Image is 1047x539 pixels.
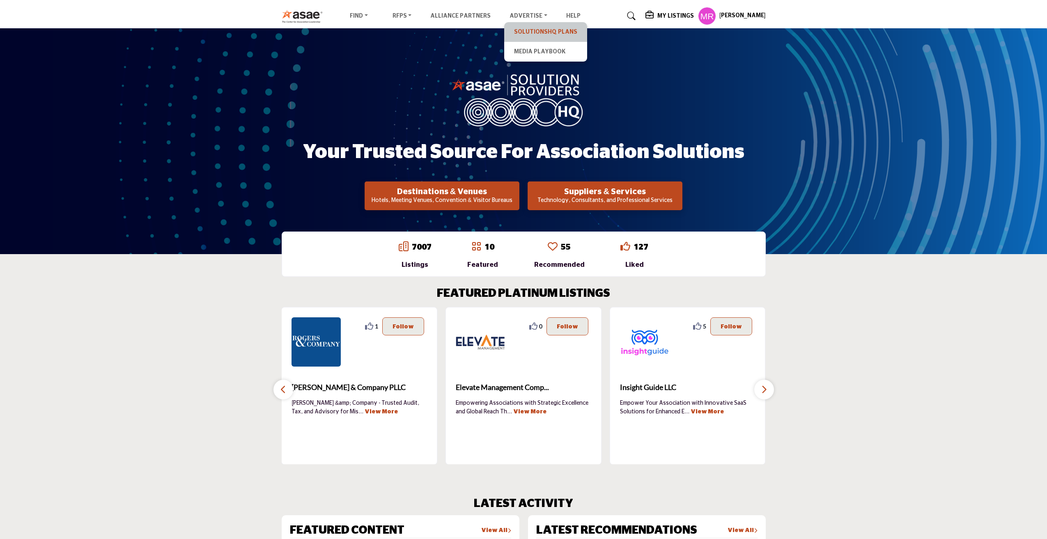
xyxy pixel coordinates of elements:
[530,197,680,205] p: Technology, Consultants, and Professional Services
[508,26,583,38] a: SolutionsHQ Plans
[481,527,511,535] a: View All
[703,322,706,330] span: 5
[467,260,498,270] div: Featured
[507,409,512,415] span: ...
[620,382,755,393] span: Insight Guide LLC
[561,243,571,251] a: 55
[619,9,641,23] a: Search
[471,241,481,253] a: Go to Featured
[534,260,585,270] div: Recommended
[620,376,755,399] a: Insight Guide LLC
[508,46,583,57] a: Media Playbook
[634,243,648,251] a: 127
[365,181,519,210] button: Destinations & Venues Hotels, Meeting Venues, Convention & Visitor Bureaus
[303,140,744,165] h1: Your Trusted Source for Association Solutions
[645,11,694,21] div: My Listings
[528,181,682,210] button: Suppliers & Services Technology, Consultants, and Professional Services
[710,317,752,335] button: Follow
[292,376,427,399] b: Rogers & Company PLLC
[367,187,517,197] h2: Destinations & Venues
[620,241,630,251] i: Go to Liked
[684,409,689,415] span: ...
[292,399,427,415] p: [PERSON_NAME] &amp; Company - Trusted Audit, Tax, and Advisory for Mis
[546,317,588,335] button: Follow
[399,260,432,270] div: Listings
[566,13,581,19] a: Help
[412,243,432,251] a: 7007
[620,317,669,367] img: Insight Guide LLC
[387,10,418,22] a: RFPs
[698,7,716,25] button: Show hide supplier dropdown
[691,409,724,415] a: View More
[456,382,591,393] span: Elevate Management Comp...
[282,9,327,23] img: Site Logo
[344,10,374,22] a: Find
[365,409,398,415] a: View More
[292,317,341,367] img: Rogers & Company PLLC
[456,317,505,367] img: Elevate Management Company
[292,382,427,393] span: [PERSON_NAME] & Company PLLC
[367,197,517,205] p: Hotels, Meeting Venues, Convention & Visitor Bureaus
[456,399,591,415] p: Empowering Associations with Strategic Excellence and Global Reach Th
[539,322,542,330] span: 0
[657,12,694,20] h5: My Listings
[536,524,697,538] h2: LATEST RECOMMENDATIONS
[382,317,424,335] button: Follow
[430,13,491,19] a: Alliance Partners
[456,376,591,399] b: Elevate Management Company
[393,322,414,331] p: Follow
[620,260,648,270] div: Liked
[728,527,758,535] a: View All
[358,409,363,415] span: ...
[456,376,591,399] a: Elevate Management Comp...
[530,187,680,197] h2: Suppliers & Services
[292,376,427,399] a: [PERSON_NAME] & Company PLLC
[719,12,766,20] h5: [PERSON_NAME]
[548,241,558,253] a: Go to Recommended
[290,524,404,538] h2: FEATURED CONTENT
[620,399,755,415] p: Empower Your Association with Innovative SaaS Solutions for Enhanced E
[437,287,610,301] h2: FEATURED PLATINUM LISTINGS
[484,243,494,251] a: 10
[474,497,573,511] h2: LATEST ACTIVITY
[721,322,742,331] p: Follow
[557,322,578,331] p: Follow
[452,72,595,126] img: image
[504,10,553,22] a: Advertise
[375,322,378,330] span: 1
[513,409,546,415] a: View More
